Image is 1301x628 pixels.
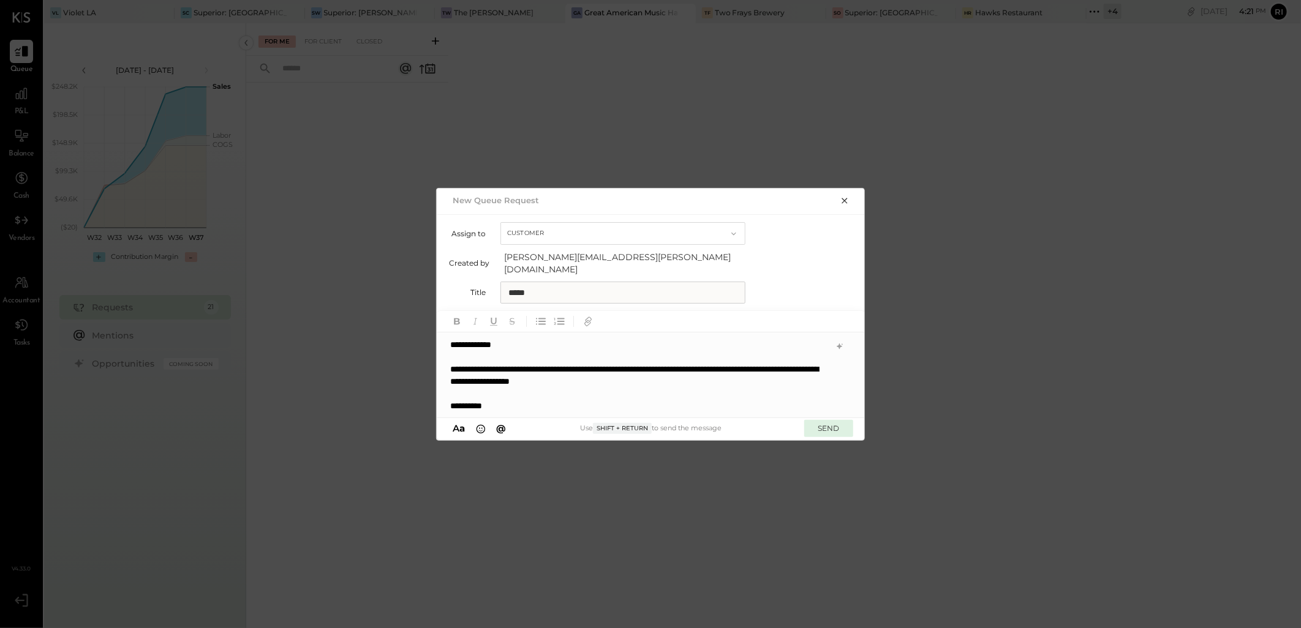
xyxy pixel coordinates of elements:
button: Unordered List [533,313,549,329]
span: @ [497,422,507,434]
label: Title [449,288,486,297]
button: SEND [804,420,853,436]
span: Shift + Return [593,423,652,434]
label: Assign to [449,229,486,238]
button: Customer [500,222,745,245]
button: Ordered List [551,313,567,329]
button: Underline [486,313,502,329]
span: [PERSON_NAME][EMAIL_ADDRESS][PERSON_NAME][DOMAIN_NAME] [504,251,749,275]
button: Strikethrough [504,313,520,329]
button: Italic [467,313,483,329]
span: a [459,422,465,434]
button: Aa [449,422,469,435]
button: Bold [449,313,465,329]
button: @ [493,422,510,435]
div: Use to send the message [510,423,792,434]
label: Created by [449,258,489,267]
h2: New Queue Request [453,195,539,205]
button: Add URL [580,313,596,329]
